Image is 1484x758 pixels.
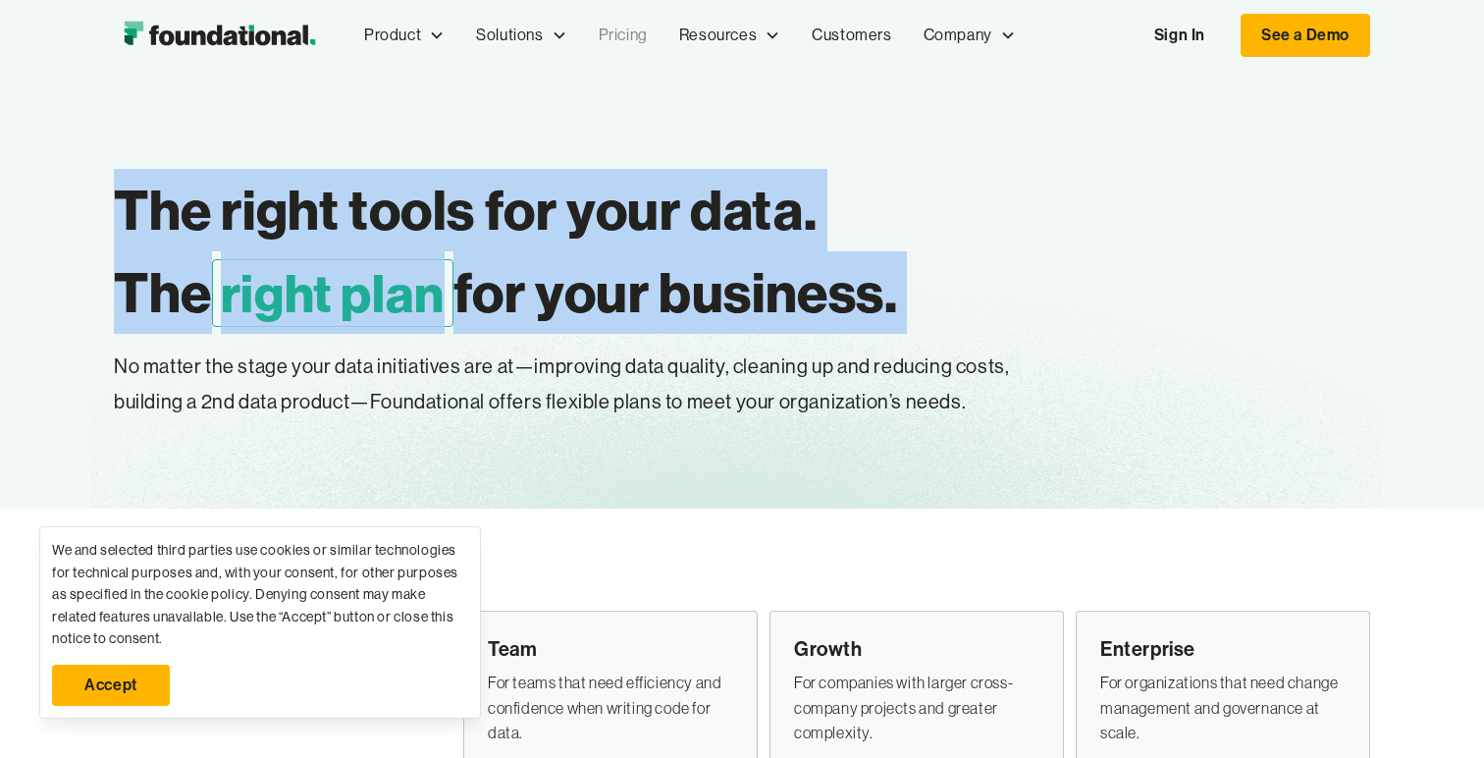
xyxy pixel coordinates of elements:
[924,23,992,48] div: Company
[476,23,543,48] div: Solutions
[1100,671,1346,746] div: For organizations that need change management and governance at scale.
[1241,14,1370,57] a: See a Demo
[796,3,907,68] a: Customers
[348,3,460,68] div: Product
[663,3,796,68] div: Resources
[114,16,325,55] a: home
[114,169,1188,334] h1: The right tools for your data. The for your business.
[794,671,1039,746] div: For companies with larger cross-company projects and greater complexity.
[679,23,757,48] div: Resources
[1100,635,1346,663] div: Enterprise
[583,3,663,68] a: Pricing
[488,671,733,746] div: For teams that need efficiency and confidence when writing code for data.
[52,539,468,649] div: We and selected third parties use cookies or similar technologies for technical purposes and, wit...
[212,259,453,327] span: right plan
[460,3,582,68] div: Solutions
[114,350,1119,420] p: No matter the stage your data initiatives are at—improving data quality, cleaning up and reducing...
[488,635,733,663] div: Team
[52,665,170,706] a: Accept
[114,16,325,55] img: Foundational Logo
[794,635,1039,663] div: Growth
[364,23,421,48] div: Product
[1386,664,1484,758] iframe: Chat Widget
[908,3,1032,68] div: Company
[1135,15,1225,56] a: Sign In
